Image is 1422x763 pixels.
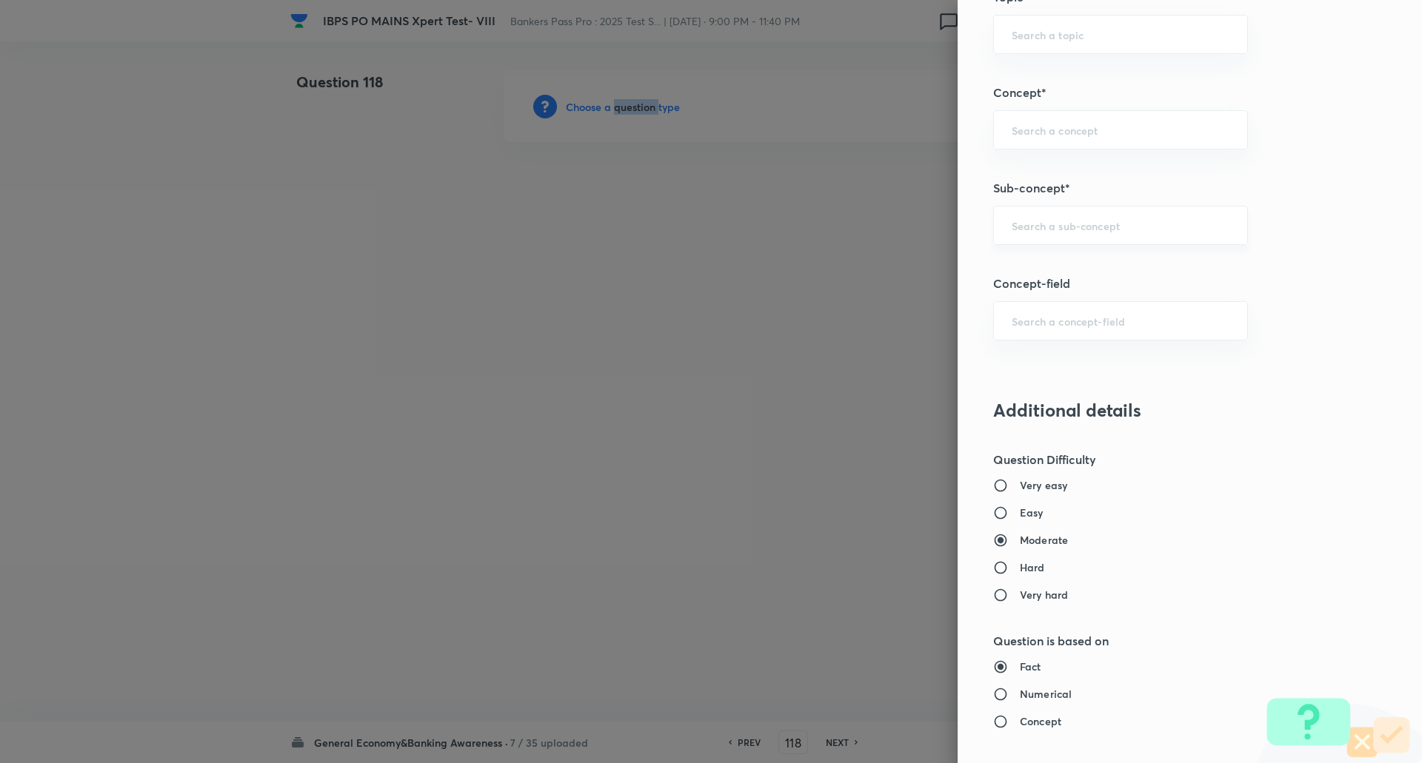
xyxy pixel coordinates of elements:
h6: Fact [1020,659,1041,674]
input: Search a topic [1012,27,1229,41]
h5: Concept-field [993,275,1337,292]
h6: Hard [1020,559,1045,575]
button: Open [1239,129,1242,132]
h6: Very hard [1020,587,1068,602]
button: Open [1239,33,1242,36]
h6: Moderate [1020,532,1068,548]
h5: Concept* [993,84,1337,101]
h6: Very easy [1020,477,1067,493]
h5: Sub-concept* [993,179,1337,197]
button: Open [1239,320,1242,323]
h6: Easy [1020,505,1044,520]
h5: Question is based on [993,632,1337,650]
h3: Additional details [993,400,1337,421]
input: Search a concept [1012,123,1229,137]
input: Search a concept-field [1012,314,1229,328]
h5: Question Difficulty [993,451,1337,468]
input: Search a sub-concept [1012,218,1229,232]
h6: Concept [1020,713,1061,729]
h6: Numerical [1020,686,1072,702]
button: Open [1239,224,1242,227]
